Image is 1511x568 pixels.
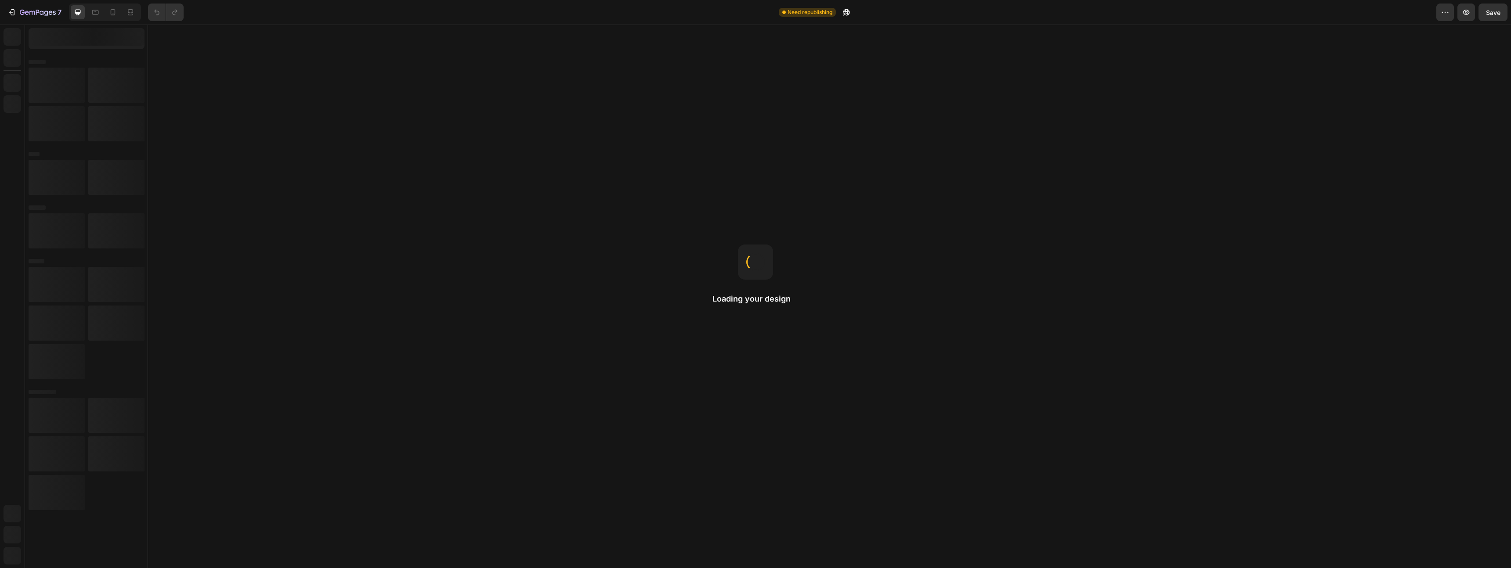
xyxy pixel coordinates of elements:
[4,4,65,21] button: 7
[788,8,832,16] span: Need republishing
[712,294,799,304] h2: Loading your design
[1478,4,1507,21] button: Save
[58,7,61,18] p: 7
[148,4,184,21] div: Undo/Redo
[1486,9,1500,16] span: Save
